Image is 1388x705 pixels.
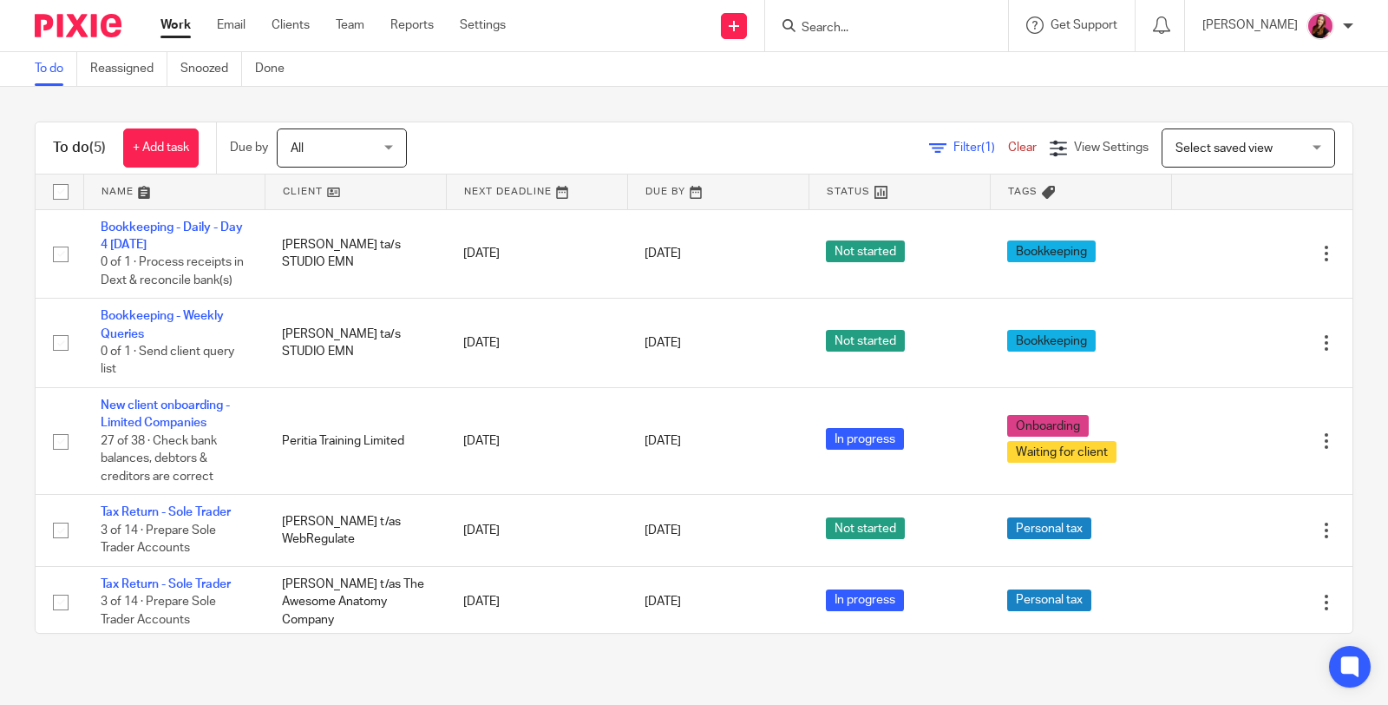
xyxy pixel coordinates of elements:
img: Pixie [35,14,121,37]
span: In progress [826,590,904,611]
span: Waiting for client [1007,441,1116,463]
span: [DATE] [645,435,681,447]
a: Clear [1008,142,1037,154]
span: Onboarding [1007,415,1089,437]
td: [DATE] [446,388,627,495]
span: Personal tax [1007,517,1091,539]
span: (5) [89,141,106,155]
span: [DATE] [645,524,681,537]
span: 3 of 14 · Prepare Sole Trader Accounts [101,524,216,555]
span: Not started [826,517,905,539]
td: Peritia Training Limited [265,388,446,495]
a: Settings [460,16,506,34]
a: Email [217,16,246,34]
input: Search [800,21,956,36]
span: Tags [1008,187,1038,196]
a: Bookkeeping - Weekly Queries [101,310,224,339]
span: Personal tax [1007,590,1091,611]
td: [PERSON_NAME] ta/s STUDIO EMN [265,299,446,388]
span: Bookkeeping [1007,330,1096,352]
a: Tax Return - Sole Trader [101,506,231,518]
a: Work [160,16,191,34]
td: [DATE] [446,209,627,299]
span: 3 of 14 · Prepare Sole Trader Accounts [101,596,216,626]
td: [PERSON_NAME] t/as WebRegulate [265,495,446,566]
span: 0 of 1 · Process receipts in Dext & reconcile bank(s) [101,256,244,287]
a: Reassigned [90,52,167,86]
p: Due by [230,139,268,156]
span: In progress [826,428,904,450]
span: [DATE] [645,596,681,609]
a: Team [336,16,364,34]
span: Get Support [1051,19,1117,31]
a: Snoozed [180,52,242,86]
span: All [291,142,304,155]
span: Not started [826,330,905,352]
span: View Settings [1074,142,1149,154]
a: Tax Return - Sole Trader [101,578,231,590]
span: 27 of 38 · Check bank balances, debtors & creditors are correct [101,435,217,483]
td: [DATE] [446,299,627,388]
td: [DATE] [446,495,627,566]
a: Clients [272,16,310,34]
a: Done [255,52,298,86]
a: Reports [390,16,434,34]
span: [DATE] [645,247,681,260]
a: + Add task [123,128,199,168]
td: [DATE] [446,566,627,637]
img: 21.png [1306,12,1334,40]
td: [PERSON_NAME] t/as The Awesome Anatomy Company [265,566,446,637]
td: [PERSON_NAME] ta/s STUDIO EMN [265,209,446,299]
span: Bookkeeping [1007,240,1096,262]
span: Select saved view [1175,142,1273,155]
p: [PERSON_NAME] [1202,16,1298,34]
span: Not started [826,240,905,262]
span: (1) [981,142,995,154]
a: To do [35,52,77,86]
span: Filter [953,142,1008,154]
span: [DATE] [645,337,681,349]
a: New client onboarding - Limited Companies [101,399,230,429]
a: Bookkeeping - Daily - Day 4 [DATE] [101,221,243,251]
h1: To do [53,139,106,157]
span: 0 of 1 · Send client query list [101,346,234,376]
